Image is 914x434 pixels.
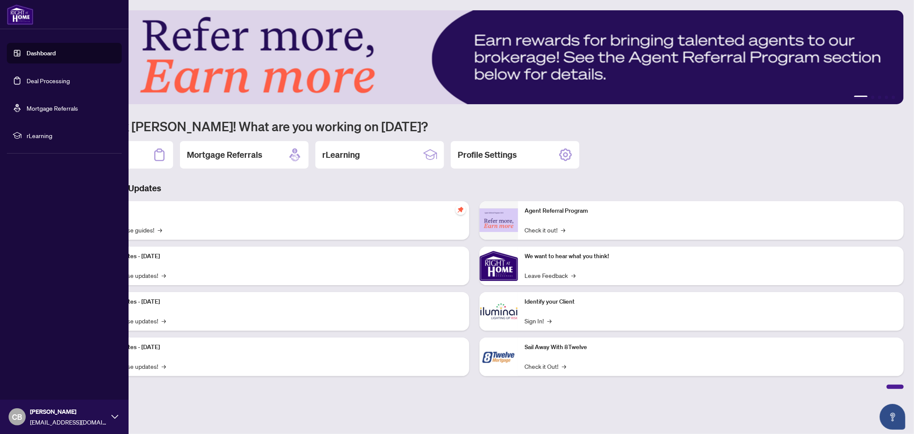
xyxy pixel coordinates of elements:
a: Check it Out!→ [525,362,566,371]
img: Identify your Client [479,292,518,331]
h1: Welcome back [PERSON_NAME]! What are you working on [DATE]? [45,118,904,134]
a: Dashboard [27,49,56,57]
img: Slide 0 [45,10,904,104]
img: logo [7,4,33,25]
h2: rLearning [322,149,360,161]
a: Mortgage Referrals [27,104,78,112]
a: Deal Processing [27,77,70,84]
p: We want to hear what you think! [525,252,897,261]
button: 2 [871,96,875,99]
a: Sign In!→ [525,316,552,325]
span: rLearning [27,131,116,140]
button: 4 [885,96,888,99]
a: Check it out!→ [525,225,566,235]
p: Identify your Client [525,297,897,307]
img: We want to hear what you think! [479,247,518,285]
h3: Brokerage & Industry Updates [45,182,904,194]
p: Self-Help [90,206,462,216]
button: 3 [878,96,881,99]
span: → [162,362,166,371]
span: → [548,316,552,325]
span: → [162,316,166,325]
img: Agent Referral Program [479,208,518,232]
h2: Profile Settings [458,149,517,161]
h2: Mortgage Referrals [187,149,262,161]
span: [PERSON_NAME] [30,407,107,416]
span: → [162,271,166,280]
span: → [562,362,566,371]
p: Agent Referral Program [525,206,897,216]
span: [EMAIL_ADDRESS][DOMAIN_NAME] [30,417,107,427]
span: → [158,225,162,235]
span: CB [12,411,22,423]
span: → [572,271,576,280]
p: Sail Away With 8Twelve [525,343,897,352]
span: pushpin [456,205,466,215]
a: Leave Feedback→ [525,271,576,280]
button: 5 [892,96,895,99]
p: Platform Updates - [DATE] [90,343,462,352]
button: 1 [854,96,868,99]
p: Platform Updates - [DATE] [90,297,462,307]
p: Platform Updates - [DATE] [90,252,462,261]
button: Open asap [880,404,905,430]
img: Sail Away With 8Twelve [479,338,518,376]
span: → [561,225,566,235]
